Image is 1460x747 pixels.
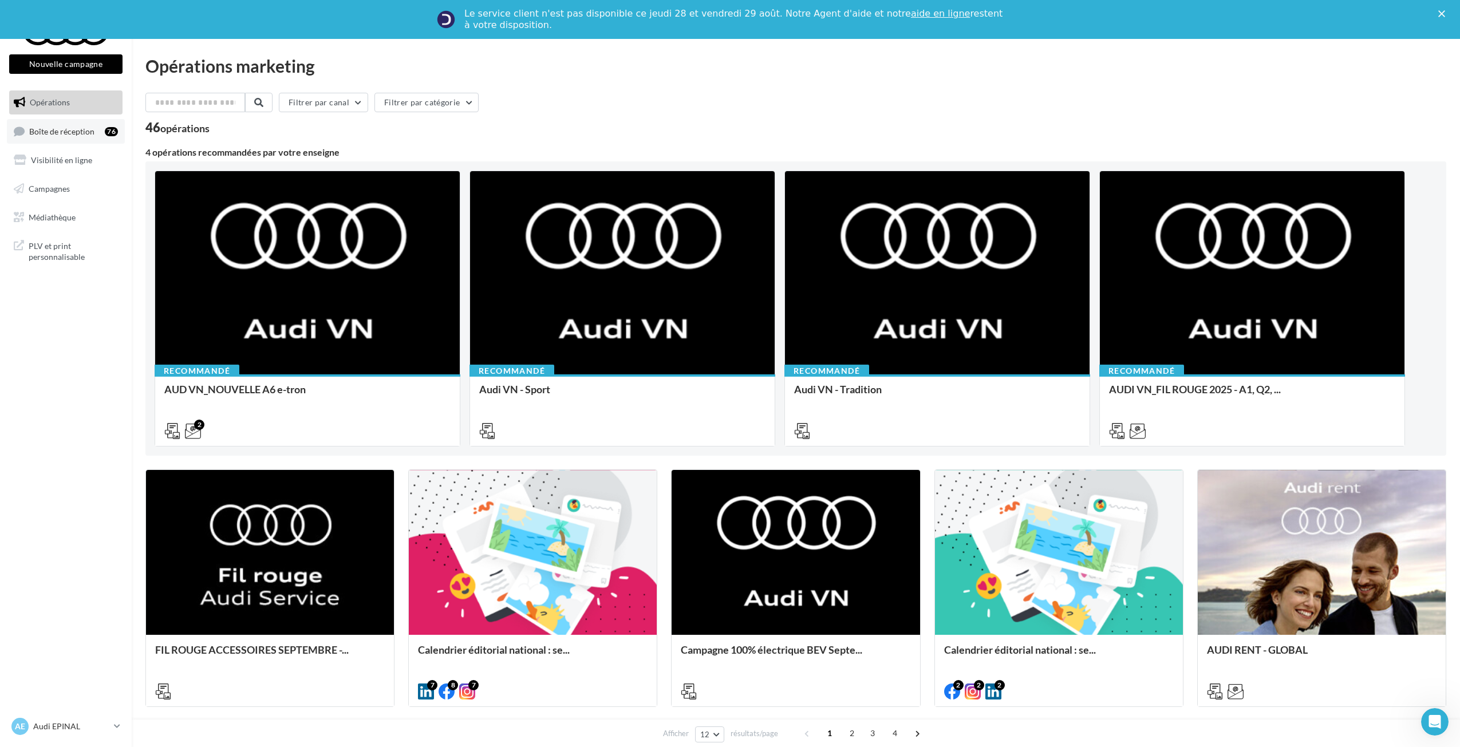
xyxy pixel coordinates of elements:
a: AE Audi EPINAL [9,716,123,737]
button: Filtrer par canal [279,93,368,112]
div: 2 [974,680,984,690]
div: 2 [194,420,204,430]
div: 2 [953,680,964,690]
a: Médiathèque [7,205,125,230]
span: Médiathèque [29,212,76,222]
span: AUD VN_NOUVELLE A6 e-tron [164,383,306,396]
span: 4 [886,724,904,742]
div: Recommandé [1099,365,1184,377]
a: Visibilité en ligne [7,148,125,172]
div: Recommandé [155,365,239,377]
a: aide en ligne [911,8,970,19]
span: AUDI VN_FIL ROUGE 2025 - A1, Q2, ... [1109,383,1281,396]
div: 46 [145,121,210,134]
span: AE [15,721,25,732]
span: 1 [820,724,839,742]
button: 12 [695,726,724,742]
a: Campagnes [7,177,125,201]
div: 8 [448,680,458,690]
span: Opérations [30,97,70,107]
div: 2 [995,680,1005,690]
a: Opérations [7,90,125,114]
span: Visibilité en ligne [31,155,92,165]
span: Afficher [663,728,689,739]
span: Calendrier éditorial national : se... [944,643,1096,656]
img: Profile image for Service-Client [437,10,455,29]
span: Campagnes [29,184,70,193]
div: Fermer [1438,10,1450,17]
span: Audi VN - Sport [479,383,550,396]
span: Boîte de réception [29,126,94,136]
a: PLV et print personnalisable [7,234,125,267]
span: Campagne 100% électrique BEV Septe... [681,643,862,656]
span: Audi VN - Tradition [794,383,882,396]
div: 7 [468,680,479,690]
span: AUDI RENT - GLOBAL [1207,643,1308,656]
span: 12 [700,730,710,739]
a: Boîte de réception76 [7,119,125,144]
div: 4 opérations recommandées par votre enseigne [145,148,1446,157]
span: FIL ROUGE ACCESSOIRES SEPTEMBRE -... [155,643,349,656]
div: 7 [427,680,437,690]
span: 3 [863,724,882,742]
div: Recommandé [469,365,554,377]
div: opérations [160,123,210,133]
div: Opérations marketing [145,57,1446,74]
button: Filtrer par catégorie [374,93,479,112]
iframe: Intercom live chat [1421,708,1449,736]
span: 2 [843,724,861,742]
span: résultats/page [731,728,778,739]
div: Le service client n'est pas disponible ce jeudi 28 et vendredi 29 août. Notre Agent d'aide et not... [464,8,1005,31]
span: Calendrier éditorial national : se... [418,643,570,656]
span: PLV et print personnalisable [29,238,118,263]
div: Recommandé [784,365,869,377]
button: Nouvelle campagne [9,54,123,74]
div: 76 [105,127,118,136]
p: Audi EPINAL [33,721,109,732]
